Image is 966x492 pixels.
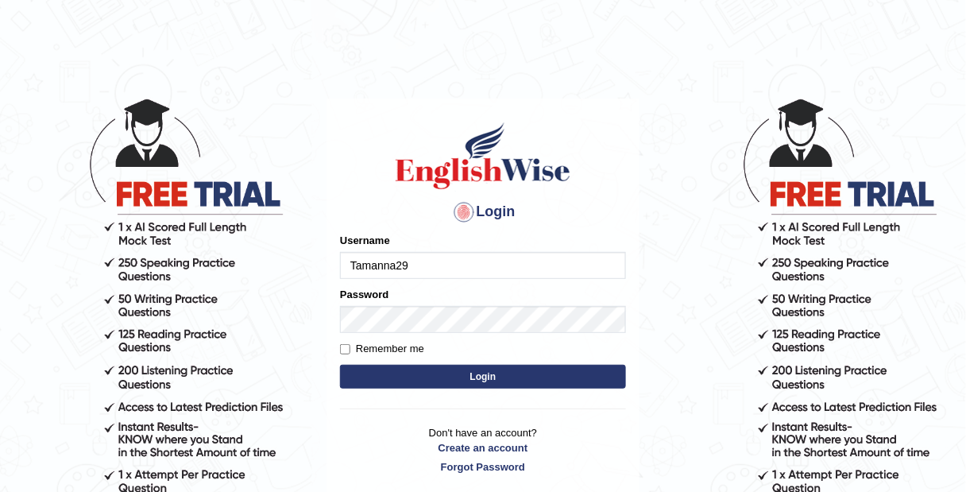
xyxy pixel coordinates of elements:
[340,344,350,354] input: Remember me
[340,233,390,248] label: Username
[340,341,424,357] label: Remember me
[340,200,626,225] h4: Login
[340,365,626,389] button: Login
[340,287,388,302] label: Password
[392,120,574,192] img: Logo of English Wise sign in for intelligent practice with AI
[340,459,626,475] a: Forgot Password
[340,440,626,455] a: Create an account
[340,425,626,475] p: Don't have an account?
